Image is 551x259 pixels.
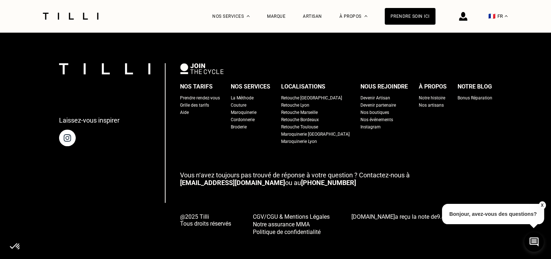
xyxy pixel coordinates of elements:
span: 🇫🇷 [488,13,496,20]
img: icône connexion [459,12,467,21]
span: Tous droits réservés [180,220,231,227]
a: Maroquinerie [GEOGRAPHIC_DATA] [281,131,350,138]
a: Artisan [303,14,322,19]
a: Prendre soin ici [385,8,435,25]
div: Nos tarifs [180,81,213,92]
span: @2025 Tilli [180,213,231,220]
span: / [437,213,454,220]
a: Devenir Artisan [360,94,390,102]
div: Localisations [281,81,325,92]
div: Notre blog [458,81,492,92]
a: Retouche Marseille [281,109,318,116]
a: Nos artisans [419,102,444,109]
a: Notre assurance MMA [253,220,330,228]
a: Marque [267,14,285,19]
div: Nous rejoindre [360,81,408,92]
img: page instagram de Tilli une retoucherie à domicile [59,129,76,146]
a: Notre histoire [419,94,445,102]
a: Couture [231,102,246,109]
a: Grille des tarifs [180,102,209,109]
div: Nos services [231,81,270,92]
img: Menu déroulant [247,15,250,17]
a: [EMAIL_ADDRESS][DOMAIN_NAME] [180,179,285,186]
a: Nos événements [360,116,393,123]
a: Nos boutiques [360,109,389,116]
span: [DOMAIN_NAME] [351,213,395,220]
span: Vous n‘avez toujours pas trouvé de réponse à votre question ? Contactez-nous à [180,171,410,179]
span: Politique de confidentialité [253,229,321,235]
a: Instagram [360,123,381,131]
p: Laissez-vous inspirer [59,116,120,124]
a: Maroquinerie Lyon [281,138,317,145]
a: Cordonnerie [231,116,255,123]
img: Logo du service de couturière Tilli [40,13,101,20]
span: CGV/CGU & Mentions Légales [253,213,330,220]
img: logo Tilli [59,63,150,74]
img: menu déroulant [505,15,508,17]
a: Aide [180,109,189,116]
img: Menu déroulant à propos [364,15,367,17]
span: 9.4 [437,213,445,220]
a: Maroquinerie [231,109,256,116]
span: Notre assurance MMA [253,221,310,228]
div: À propos [419,81,447,92]
a: Retouche [GEOGRAPHIC_DATA] [281,94,342,102]
img: logo Join The Cycle [180,63,224,74]
a: Devenir partenaire [360,102,396,109]
span: a reçu la note de sur avis. [351,213,490,220]
a: Bonus Réparation [458,94,492,102]
a: La Méthode [231,94,254,102]
a: CGV/CGU & Mentions Légales [253,213,330,220]
a: Retouche Toulouse [281,123,318,131]
a: [PHONE_NUMBER] [301,179,356,186]
a: Retouche Bordeaux [281,116,319,123]
p: Bonjour, avez-vous des questions? [442,204,544,224]
a: Retouche Lyon [281,102,309,109]
a: Politique de confidentialité [253,228,330,235]
p: ou au [180,171,492,186]
a: Prendre rendez-vous [180,94,220,102]
button: X [538,201,546,209]
a: Broderie [231,123,247,131]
